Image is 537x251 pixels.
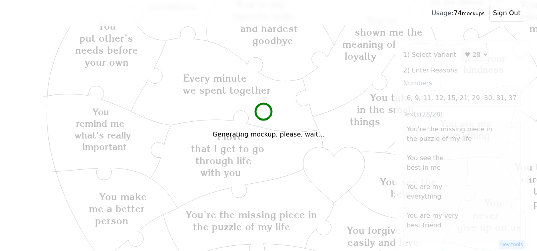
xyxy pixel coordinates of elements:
[213,130,325,139] h6: Generating mockup, please, wait...
[431,9,453,17] span: Usage:
[499,240,525,249] button: Dev tools
[462,10,485,16] small: mockups
[489,5,524,22] button: Sign Out
[431,8,485,18] div: 74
